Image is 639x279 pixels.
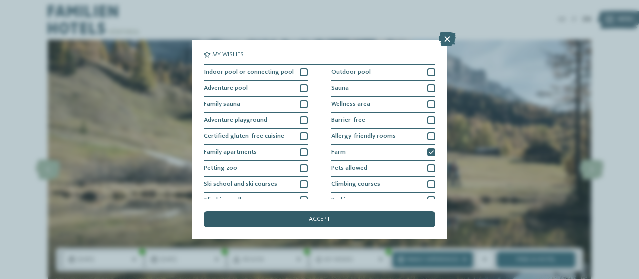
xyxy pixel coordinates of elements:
[204,181,277,188] span: Ski school and ski courses
[204,133,284,140] span: Certified gluten-free cuisine
[309,216,330,223] span: accept
[331,149,346,156] span: Farm
[331,133,396,140] span: Allergy-friendly rooms
[204,149,257,156] span: Family apartments
[331,197,375,204] span: Parking garage
[204,197,241,204] span: Climbing wall
[331,85,349,92] span: Sauna
[204,117,267,124] span: Adventure playground
[331,101,370,108] span: Wellness area
[204,101,240,108] span: Family sauna
[204,69,294,76] span: Indoor pool or connecting pool
[204,165,237,172] span: Petting zoo
[212,52,244,58] span: My wishes
[331,165,367,172] span: Pets allowed
[331,181,380,188] span: Climbing courses
[204,85,248,92] span: Adventure pool
[331,69,371,76] span: Outdoor pool
[331,117,365,124] span: Barrier-free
